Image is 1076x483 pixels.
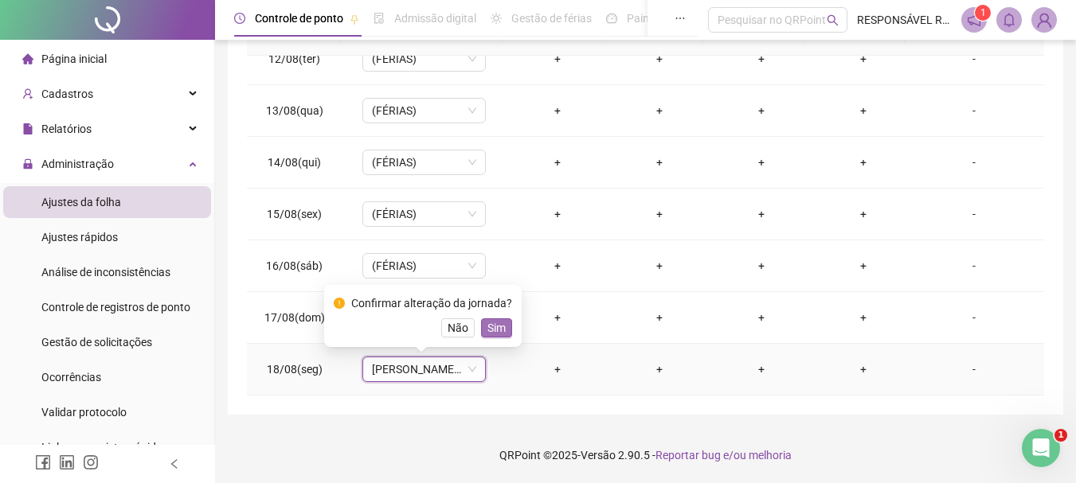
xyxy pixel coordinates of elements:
[1022,429,1060,467] iframe: Intercom live chat
[621,309,698,326] div: +
[264,311,325,324] span: 17/08(dom)
[975,5,991,21] sup: 1
[441,318,475,337] button: Não
[723,205,800,223] div: +
[59,454,75,470] span: linkedin
[927,360,1021,378] div: -
[234,13,245,24] span: clock-circle
[41,336,152,349] span: Gestão de solicitações
[1054,429,1067,442] span: 1
[41,406,127,419] span: Validar protocolo
[481,318,512,337] button: Sim
[519,154,596,171] div: +
[448,319,468,337] span: Não
[350,14,359,24] span: pushpin
[519,102,596,119] div: +
[825,309,902,326] div: +
[825,50,902,68] div: +
[41,53,107,65] span: Página inicial
[621,257,698,275] div: +
[41,158,114,170] span: Administração
[621,205,698,223] div: +
[268,156,321,169] span: 14/08(qui)
[927,309,1021,326] div: -
[372,99,476,123] span: (FÉRIAS)
[827,14,839,26] span: search
[41,123,92,135] span: Relatórios
[41,231,118,243] span: Ajustes rápidos
[394,12,476,25] span: Admissão digital
[41,88,93,100] span: Cadastros
[723,50,800,68] div: +
[519,309,596,326] div: +
[267,363,323,376] span: 18/08(seg)
[41,266,170,279] span: Análise de inconsistências
[723,309,800,326] div: +
[655,449,792,462] span: Reportar bug e/ou melhoria
[825,205,902,223] div: +
[22,53,33,64] span: home
[372,357,476,381] span: ESCALA JOYCE ENF.
[491,13,502,24] span: sun
[83,454,99,470] span: instagram
[22,88,33,99] span: user-add
[35,454,51,470] span: facebook
[372,150,476,174] span: (FÉRIAS)
[519,50,596,68] div: +
[927,50,1021,68] div: -
[266,259,323,272] span: 16/08(sáb)
[621,50,698,68] div: +
[825,257,902,275] div: +
[1032,8,1056,32] img: 52037
[627,12,689,25] span: Painel do DP
[927,102,1021,119] div: -
[372,47,476,71] span: (FÉRIAS)
[519,257,596,275] div: +
[374,13,385,24] span: file-done
[41,196,121,208] span: Ajustes da folha
[169,458,180,469] span: left
[519,360,596,378] div: +
[606,13,617,24] span: dashboard
[372,202,476,226] span: (FÉRIAS)
[621,154,698,171] div: +
[621,102,698,119] div: +
[1002,13,1016,27] span: bell
[723,257,800,275] div: +
[927,257,1021,275] div: -
[825,102,902,119] div: +
[334,298,345,309] span: exclamation-circle
[967,13,981,27] span: notification
[857,11,952,29] span: RESPONSÁVEL RH - CENTER MED
[41,371,101,384] span: Ocorrências
[723,154,800,171] div: +
[22,123,33,134] span: file
[41,441,162,454] span: Link para registro rápido
[22,158,33,169] span: lock
[723,360,800,378] div: +
[980,7,986,18] span: 1
[487,319,506,337] span: Sim
[215,427,1076,483] footer: QRPoint © 2025 - 2.90.5 -
[267,208,322,220] span: 15/08(sex)
[825,154,902,171] div: +
[927,154,1021,171] div: -
[581,449,616,462] span: Versão
[351,294,512,312] div: Confirmar alteração da jornada?
[825,360,902,378] div: +
[268,53,320,65] span: 12/08(ter)
[511,12,592,25] span: Gestão de férias
[621,360,698,378] div: +
[675,13,686,24] span: ellipsis
[372,254,476,278] span: (FÉRIAS)
[519,205,596,223] div: +
[255,12,343,25] span: Controle de ponto
[723,102,800,119] div: +
[927,205,1021,223] div: -
[266,104,323,117] span: 13/08(qua)
[41,301,190,314] span: Controle de registros de ponto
